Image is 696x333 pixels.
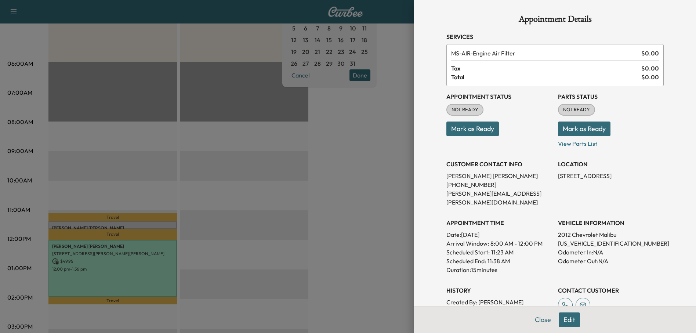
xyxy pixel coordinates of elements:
[446,160,552,169] h3: CUSTOMER CONTACT INFO
[446,189,552,207] p: [PERSON_NAME][EMAIL_ADDRESS][PERSON_NAME][DOMAIN_NAME]
[446,298,552,307] p: Created By : [PERSON_NAME]
[559,106,594,113] span: NOT READY
[446,265,552,274] p: Duration: 15 minutes
[451,73,641,82] span: Total
[530,312,556,327] button: Close
[446,122,499,136] button: Mark as Ready
[446,286,552,295] h3: History
[446,257,486,265] p: Scheduled End:
[446,32,664,41] h3: Services
[446,248,490,257] p: Scheduled Start:
[558,218,664,227] h3: VEHICLE INFORMATION
[559,312,580,327] button: Edit
[451,64,641,73] span: Tax
[446,92,552,101] h3: Appointment Status
[558,239,664,248] p: [US_VEHICLE_IDENTIFICATION_NUMBER]
[558,257,664,265] p: Odometer Out: N/A
[446,230,552,239] p: Date: [DATE]
[491,248,514,257] p: 11:23 AM
[558,160,664,169] h3: LOCATION
[641,49,659,58] span: $ 0.00
[558,136,664,148] p: View Parts List
[558,171,664,180] p: [STREET_ADDRESS]
[446,180,552,189] p: [PHONE_NUMBER]
[558,286,664,295] h3: CONTACT CUSTOMER
[446,15,664,26] h1: Appointment Details
[446,239,552,248] p: Arrival Window:
[446,171,552,180] p: [PERSON_NAME] [PERSON_NAME]
[641,73,659,82] span: $ 0.00
[558,230,664,239] p: 2012 Chevrolet Malibu
[487,257,510,265] p: 11:38 AM
[558,122,610,136] button: Mark as Ready
[446,218,552,227] h3: APPOINTMENT TIME
[490,239,543,248] span: 8:00 AM - 12:00 PM
[558,92,664,101] h3: Parts Status
[641,64,659,73] span: $ 0.00
[558,248,664,257] p: Odometer In: N/A
[451,49,638,58] span: Engine Air Filter
[447,106,483,113] span: NOT READY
